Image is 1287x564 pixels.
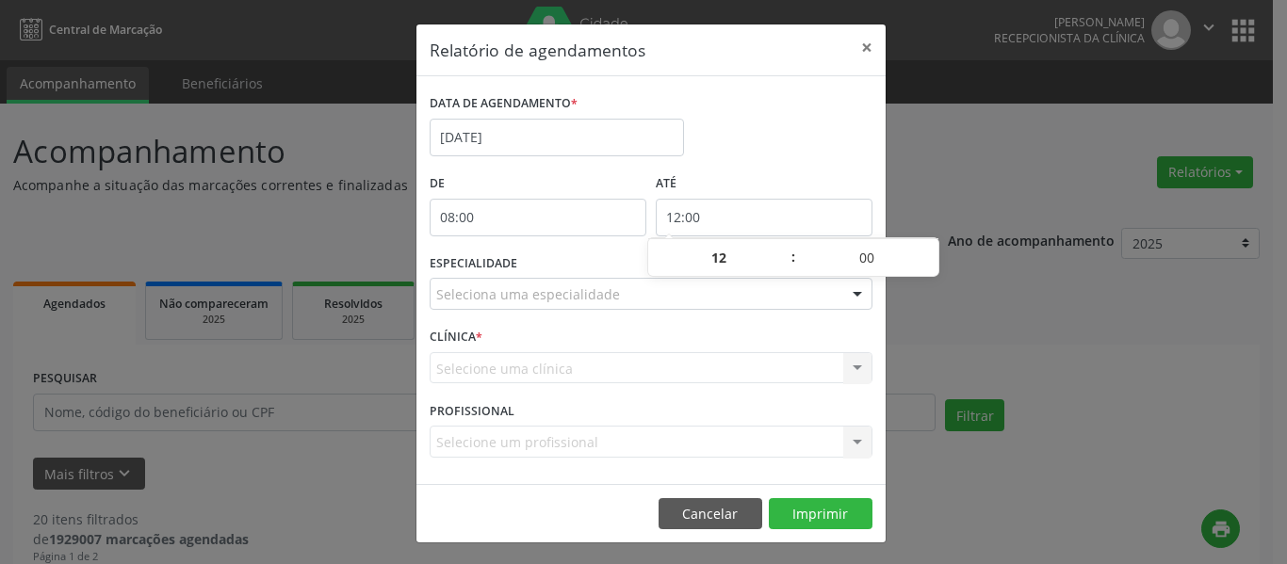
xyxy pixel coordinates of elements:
[648,239,790,277] input: Hour
[436,284,620,304] span: Seleciona uma especialidade
[430,89,578,119] label: DATA DE AGENDAMENTO
[430,199,646,236] input: Selecione o horário inicial
[790,238,796,276] span: :
[656,199,872,236] input: Selecione o horário final
[656,169,872,199] label: ATÉ
[848,24,886,71] button: Close
[796,239,938,277] input: Minute
[659,498,762,530] button: Cancelar
[430,119,684,156] input: Selecione uma data ou intervalo
[430,169,646,199] label: De
[430,250,517,279] label: ESPECIALIDADE
[769,498,872,530] button: Imprimir
[430,38,645,62] h5: Relatório de agendamentos
[430,396,514,426] label: PROFISSIONAL
[430,323,482,352] label: CLÍNICA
